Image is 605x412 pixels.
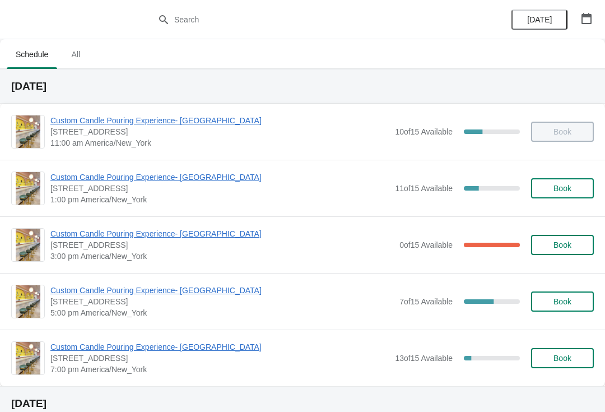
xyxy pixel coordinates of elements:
span: 1:00 pm America/New_York [50,194,389,205]
h2: [DATE] [11,81,594,92]
button: [DATE] [511,10,567,30]
span: 11:00 am America/New_York [50,137,389,149]
img: Custom Candle Pouring Experience- Delray Beach | 415 East Atlantic Avenue, Delray Beach, FL, USA ... [16,115,40,148]
span: 3:00 pm America/New_York [50,251,394,262]
button: Book [531,348,594,368]
button: Book [531,178,594,198]
span: 7 of 15 Available [399,297,453,306]
span: Book [553,240,571,249]
span: Book [553,354,571,363]
span: [STREET_ADDRESS] [50,353,389,364]
span: Schedule [7,44,57,64]
span: 13 of 15 Available [395,354,453,363]
span: Book [553,297,571,306]
span: 7:00 pm America/New_York [50,364,389,375]
img: Custom Candle Pouring Experience- Delray Beach | 415 East Atlantic Avenue, Delray Beach, FL, USA ... [16,172,40,205]
img: Custom Candle Pouring Experience- Delray Beach | 415 East Atlantic Avenue, Delray Beach, FL, USA ... [16,285,40,318]
span: [STREET_ADDRESS] [50,126,389,137]
span: Custom Candle Pouring Experience- [GEOGRAPHIC_DATA] [50,115,389,126]
span: [STREET_ADDRESS] [50,183,389,194]
input: Search [174,10,454,30]
span: Custom Candle Pouring Experience- [GEOGRAPHIC_DATA] [50,341,389,353]
span: Custom Candle Pouring Experience- [GEOGRAPHIC_DATA] [50,285,394,296]
button: Book [531,291,594,312]
button: Book [531,235,594,255]
h2: [DATE] [11,398,594,409]
span: 5:00 pm America/New_York [50,307,394,318]
span: Custom Candle Pouring Experience- [GEOGRAPHIC_DATA] [50,172,389,183]
img: Custom Candle Pouring Experience- Delray Beach | 415 East Atlantic Avenue, Delray Beach, FL, USA ... [16,342,40,374]
img: Custom Candle Pouring Experience- Delray Beach | 415 East Atlantic Avenue, Delray Beach, FL, USA ... [16,229,40,261]
span: Custom Candle Pouring Experience- [GEOGRAPHIC_DATA] [50,228,394,239]
span: [STREET_ADDRESS] [50,296,394,307]
span: 10 of 15 Available [395,127,453,136]
span: Book [553,184,571,193]
span: All [62,44,90,64]
span: [STREET_ADDRESS] [50,239,394,251]
span: [DATE] [527,15,552,24]
span: 11 of 15 Available [395,184,453,193]
span: 0 of 15 Available [399,240,453,249]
